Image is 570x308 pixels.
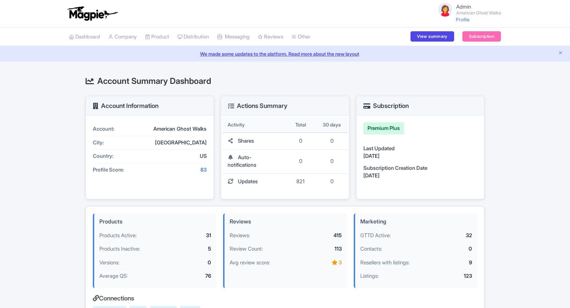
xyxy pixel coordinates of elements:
[433,1,501,18] a: Admin American Ghost Walks
[93,166,144,174] div: Profile Score:
[285,133,316,150] td: 0
[238,178,258,185] span: Updates
[99,232,172,240] div: Products Active:
[222,117,285,133] th: Activity
[108,27,137,46] a: Company
[93,102,158,109] h3: Account Information
[230,232,302,240] div: Reviews:
[462,31,501,42] a: Subscription
[285,150,316,174] td: 0
[316,117,348,133] th: 30 days
[303,245,342,253] div: 113
[285,117,316,133] th: Total
[144,152,207,160] div: US
[360,272,433,280] div: Listings:
[93,152,144,160] div: Country:
[433,259,472,267] div: 9
[99,272,172,280] div: Average QS:
[437,1,453,18] img: avatar_key_member-9c1dde93af8b07d7383eb8b5fb890c87.png
[330,178,333,185] span: 0
[66,6,119,21] img: logo-ab69f6fb50320c5b225c76a69d11143b.png
[4,50,566,57] a: We made some updates to the platform. Read more about the new layout
[228,154,256,168] span: Auto-notifications
[360,219,472,225] h4: Marketing
[230,245,302,253] div: Review Count:
[303,259,342,267] div: 3
[433,245,472,253] div: 0
[230,219,341,225] h4: Reviews
[456,3,471,10] span: Admin
[172,259,211,267] div: 0
[292,27,310,46] a: Other
[360,245,433,253] div: Contacts:
[177,27,209,46] a: Distribution
[363,145,477,153] div: Last Updated
[230,259,302,267] div: Avg review score:
[360,259,433,267] div: Resellers with listings:
[217,27,250,46] a: Messaging
[456,16,470,22] a: Profile
[433,232,472,240] div: 32
[93,125,144,133] div: Account:
[258,27,283,46] a: Reviews
[410,31,454,42] a: View summary
[330,158,333,164] span: 0
[172,272,211,280] div: 76
[558,49,563,57] button: Close announcement
[360,232,433,240] div: GTTD Active:
[93,295,477,302] h4: Connections
[330,137,333,144] span: 0
[93,139,144,147] div: City:
[456,11,501,15] small: American Ghost Walks
[86,77,484,86] h2: Account Summary Dashboard
[144,139,207,147] div: [GEOGRAPHIC_DATA]
[363,164,477,172] div: Subscription Creation Date
[363,172,477,180] div: [DATE]
[99,219,211,225] h4: Products
[144,125,207,133] div: American Ghost Walks
[145,27,169,46] a: Product
[99,259,172,267] div: Versions:
[303,232,342,240] div: 415
[363,122,404,134] div: Premium Plus
[238,137,254,144] span: Shares
[144,166,207,174] div: 83
[172,232,211,240] div: 31
[228,102,287,109] h3: Actions Summary
[433,272,472,280] div: 123
[99,245,172,253] div: Products Inactive:
[363,152,477,160] div: [DATE]
[363,102,409,109] h3: Subscription
[172,245,211,253] div: 5
[285,174,316,190] td: 821
[69,27,100,46] a: Dashboard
